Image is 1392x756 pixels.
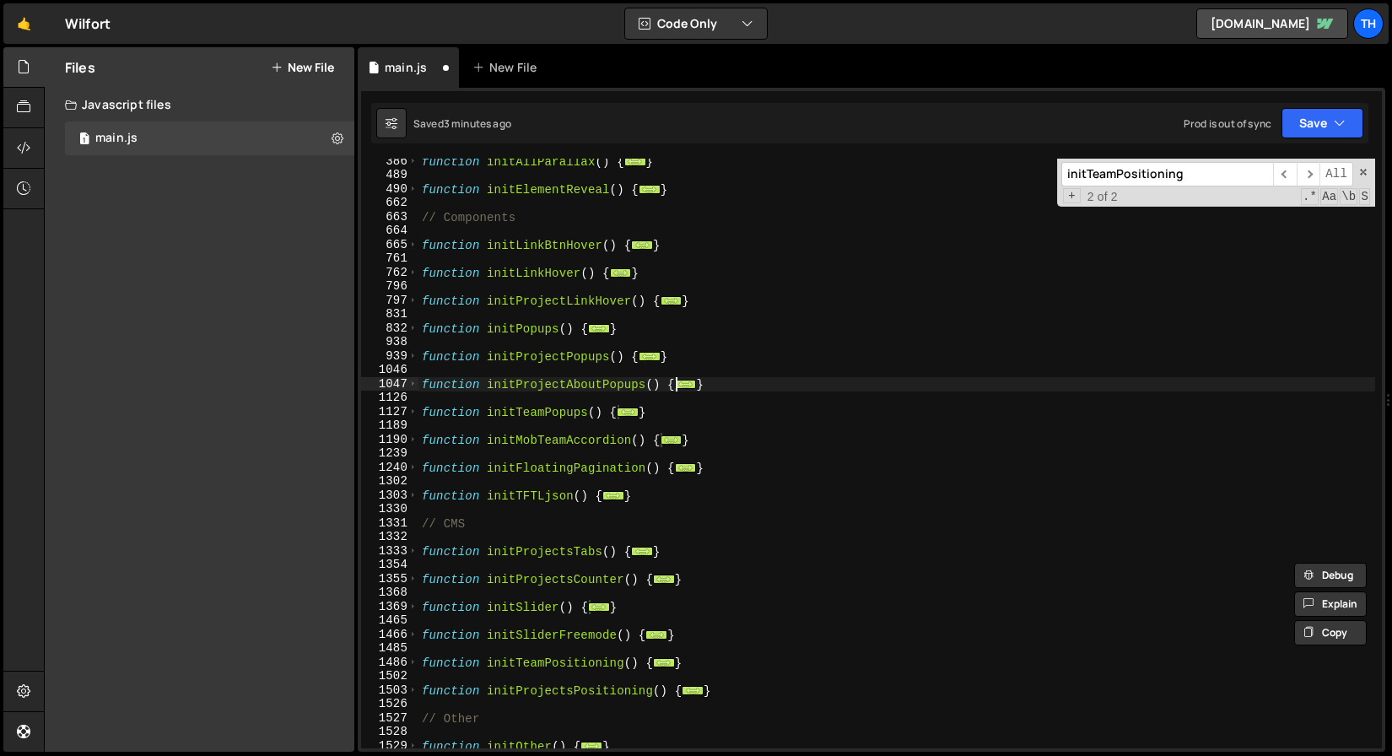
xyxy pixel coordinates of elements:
div: 1330 [361,502,418,516]
span: Alt-Enter [1319,162,1353,186]
button: Code Only [625,8,767,39]
div: 796 [361,279,418,294]
div: 16468/44594.js [65,121,354,155]
span: 2 of 2 [1081,190,1125,204]
span: ... [617,407,639,416]
div: 1190 [361,433,418,447]
span: RegExp Search [1301,188,1319,205]
div: 1127 [361,405,418,419]
div: 1303 [361,489,418,503]
div: 1332 [361,530,418,544]
span: ... [588,323,610,332]
span: ​ [1297,162,1320,186]
div: 386 [361,154,418,169]
div: 1368 [361,586,418,600]
div: 1526 [361,697,418,711]
span: Search In Selection [1359,188,1370,205]
div: 1302 [361,474,418,489]
span: ... [675,462,697,472]
span: CaseSensitive Search [1320,188,1338,205]
div: 1503 [361,683,418,698]
div: 1466 [361,628,418,642]
div: 1502 [361,669,418,683]
div: 1046 [361,363,418,377]
span: Whole Word Search [1340,188,1357,205]
span: ... [661,295,683,305]
span: ... [675,379,697,388]
span: ... [653,657,675,667]
div: Saved [413,116,511,131]
div: 939 [361,349,418,364]
span: ... [624,156,646,165]
div: main.js [95,131,138,146]
div: 664 [361,224,418,238]
button: Copy [1294,620,1367,645]
div: 1333 [361,544,418,559]
span: ... [588,602,610,611]
div: Prod is out of sync [1184,116,1271,131]
div: 1528 [361,725,418,739]
a: [DOMAIN_NAME] [1196,8,1348,39]
button: Explain [1294,591,1367,617]
div: 1485 [361,641,418,656]
div: 1331 [361,516,418,531]
div: 3 minutes ago [444,116,511,131]
div: 1369 [361,600,418,614]
span: ... [661,435,683,444]
h2: Files [65,58,95,77]
div: 762 [361,266,418,280]
span: ... [631,240,653,249]
span: ... [580,741,602,750]
span: ... [653,574,675,583]
div: 1527 [361,711,418,726]
div: 490 [361,182,418,197]
div: New File [472,59,543,76]
div: 663 [361,210,418,224]
span: ... [639,351,661,360]
div: 832 [361,321,418,336]
div: 831 [361,307,418,321]
div: 1465 [361,613,418,628]
div: 1239 [361,446,418,461]
div: 938 [361,335,418,349]
button: New File [271,61,334,74]
div: 1189 [361,418,418,433]
div: 665 [361,238,418,252]
span: ... [631,546,653,555]
a: 🤙 [3,3,45,44]
span: Toggle Replace mode [1063,188,1081,204]
div: Wilfort [65,13,111,34]
span: 1 [79,133,89,147]
div: main.js [385,59,427,76]
button: Debug [1294,563,1367,588]
span: ... [682,685,704,694]
span: ... [610,267,632,277]
button: Save [1281,108,1363,138]
div: 1126 [361,391,418,405]
input: Search for [1061,162,1273,186]
a: Th [1353,8,1384,39]
div: 797 [361,294,418,308]
span: ... [602,490,624,499]
div: 1047 [361,377,418,391]
div: 1486 [361,656,418,670]
div: 489 [361,168,418,182]
div: 1240 [361,461,418,475]
div: Javascript files [45,88,354,121]
span: ... [639,184,661,193]
div: 1355 [361,572,418,586]
div: 1354 [361,558,418,572]
span: ... [645,629,667,639]
div: 662 [361,196,418,210]
span: ​ [1273,162,1297,186]
div: 1529 [361,739,418,753]
div: 761 [361,251,418,266]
